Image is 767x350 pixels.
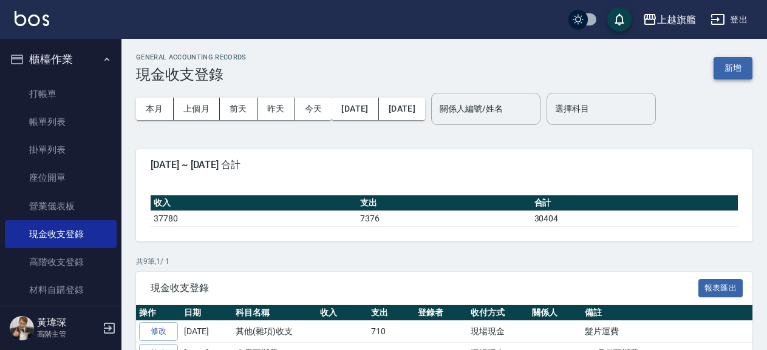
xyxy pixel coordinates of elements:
[714,57,752,79] button: 新增
[415,305,468,321] th: 登錄者
[136,98,174,120] button: 本月
[233,305,317,321] th: 科目名稱
[357,210,531,226] td: 7376
[468,305,529,321] th: 收付方式
[139,322,178,341] a: 修改
[698,279,743,298] button: 報表匯出
[468,321,529,343] td: 現場現金
[317,305,369,321] th: 收入
[706,8,752,31] button: 登出
[15,11,49,26] img: Logo
[5,108,117,136] a: 帳單列表
[529,305,582,321] th: 關係人
[136,256,752,267] p: 共 9 筆, 1 / 1
[174,98,220,120] button: 上個月
[5,248,117,276] a: 高階收支登錄
[5,164,117,192] a: 座位開單
[181,305,233,321] th: 日期
[37,317,99,329] h5: 黃瑋琛
[638,7,701,32] button: 上越旗艦
[531,210,738,226] td: 30404
[714,62,752,73] a: 新增
[657,12,696,27] div: 上越旗艦
[368,305,415,321] th: 支出
[332,98,378,120] button: [DATE]
[181,321,233,343] td: [DATE]
[37,329,99,340] p: 高階主管
[295,98,332,120] button: 今天
[5,44,117,75] button: 櫃檯作業
[357,195,531,211] th: 支出
[151,282,698,294] span: 現金收支登錄
[220,98,257,120] button: 前天
[136,53,247,61] h2: GENERAL ACCOUNTING RECORDS
[379,98,425,120] button: [DATE]
[136,66,247,83] h3: 現金收支登錄
[5,305,117,332] a: 每日結帳
[151,210,357,226] td: 37780
[531,195,738,211] th: 合計
[5,276,117,304] a: 材料自購登錄
[233,321,317,343] td: 其他(雜項)收支
[607,7,632,32] button: save
[136,305,181,321] th: 操作
[5,220,117,248] a: 現金收支登錄
[698,281,743,293] a: 報表匯出
[257,98,295,120] button: 昨天
[5,80,117,108] a: 打帳單
[151,195,357,211] th: 收入
[5,192,117,220] a: 營業儀表板
[368,321,415,343] td: 710
[10,316,34,340] img: Person
[151,159,738,171] span: [DATE] ~ [DATE] 合計
[5,136,117,164] a: 掛單列表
